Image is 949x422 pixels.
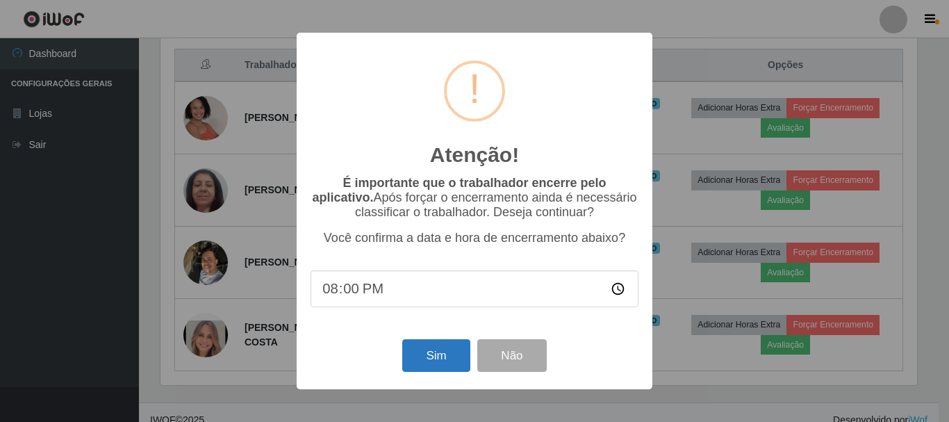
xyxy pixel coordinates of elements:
[311,231,638,245] p: Você confirma a data e hora de encerramento abaixo?
[430,143,519,168] h2: Atenção!
[312,176,606,204] b: É importante que o trabalhador encerre pelo aplicativo.
[402,339,470,372] button: Sim
[477,339,546,372] button: Não
[311,176,638,220] p: Após forçar o encerramento ainda é necessário classificar o trabalhador. Deseja continuar?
